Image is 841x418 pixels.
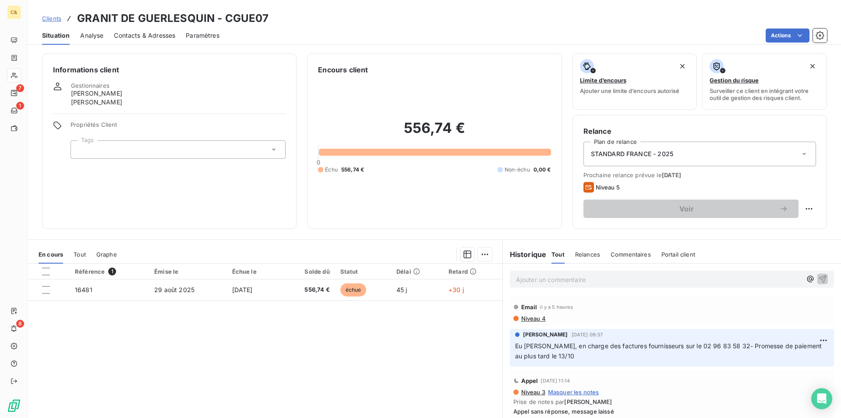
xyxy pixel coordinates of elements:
[396,268,438,275] div: Délai
[505,166,530,174] span: Non-échu
[449,286,464,293] span: +30 j
[71,121,286,133] span: Propriétés Client
[71,89,122,98] span: [PERSON_NAME]
[186,31,219,40] span: Paramètres
[523,331,568,339] span: [PERSON_NAME]
[580,77,626,84] span: Limite d’encours
[564,398,612,405] span: [PERSON_NAME]
[520,315,546,322] span: Niveau 4
[154,268,221,275] div: Émise le
[513,398,830,405] span: Prise de notes par
[710,77,759,84] span: Gestion du risque
[42,14,61,23] a: Clients
[611,251,651,258] span: Commentaires
[71,98,122,107] span: [PERSON_NAME]
[396,286,407,293] span: 45 j
[449,268,497,275] div: Retard
[16,84,24,92] span: 7
[325,166,338,174] span: Échu
[286,286,329,294] span: 556,74 €
[340,268,386,275] div: Statut
[662,171,682,179] span: [DATE]
[75,268,144,275] div: Référence
[74,251,86,258] span: Tout
[96,251,117,258] span: Graphe
[232,268,276,275] div: Échue le
[583,126,816,136] h6: Relance
[42,15,61,22] span: Clients
[16,102,24,110] span: 1
[77,11,269,26] h3: GRANIT DE GUERLESQUIN - CGUE07
[591,150,673,158] span: STANDARD FRANCE - 2025
[108,268,116,275] span: 1
[551,251,565,258] span: Tout
[75,286,92,293] span: 16481
[583,200,799,218] button: Voir
[521,377,538,384] span: Appel
[114,31,175,40] span: Contacts & Adresses
[317,159,320,166] span: 0
[572,332,603,337] span: [DATE] 09:37
[39,251,63,258] span: En cours
[232,286,253,293] span: [DATE]
[540,304,572,310] span: il y a 5 heures
[811,388,832,409] div: Open Intercom Messenger
[71,82,110,89] span: Gestionnaires
[702,54,827,110] button: Gestion du risqueSurveiller ce client en intégrant votre outil de gestion des risques client.
[572,54,697,110] button: Limite d’encoursAjouter une limite d’encours autorisé
[521,304,537,311] span: Email
[534,166,551,174] span: 0,00 €
[520,389,545,396] span: Niveau 3
[16,320,24,328] span: 8
[286,268,329,275] div: Solde dû
[78,146,85,154] input: Ajouter une valeur
[580,87,679,94] span: Ajouter une limite d’encours autorisé
[503,249,547,260] h6: Historique
[340,283,367,297] span: échue
[594,205,779,212] span: Voir
[7,399,21,413] img: Logo LeanPay
[575,251,600,258] span: Relances
[513,408,830,415] span: Appel sans réponse, message laissé
[341,166,364,174] span: 556,74 €
[541,378,570,383] span: [DATE] 11:14
[53,64,286,75] h6: Informations client
[583,171,816,179] span: Prochaine relance prévue le
[154,286,194,293] span: 29 août 2025
[318,64,368,75] h6: Encours client
[661,251,695,258] span: Portail client
[42,31,70,40] span: Situation
[7,5,21,19] div: C&
[80,31,103,40] span: Analyse
[596,184,620,191] span: Niveau 5
[318,119,551,146] h2: 556,74 €
[710,87,820,101] span: Surveiller ce client en intégrant votre outil de gestion des risques client.
[515,342,824,360] span: Eu [PERSON_NAME], en charge des factures fournisseurs sur le 02 96 83 58 32- Promesse de paiement...
[766,29,809,43] button: Actions
[548,389,599,396] span: Masquer les notes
